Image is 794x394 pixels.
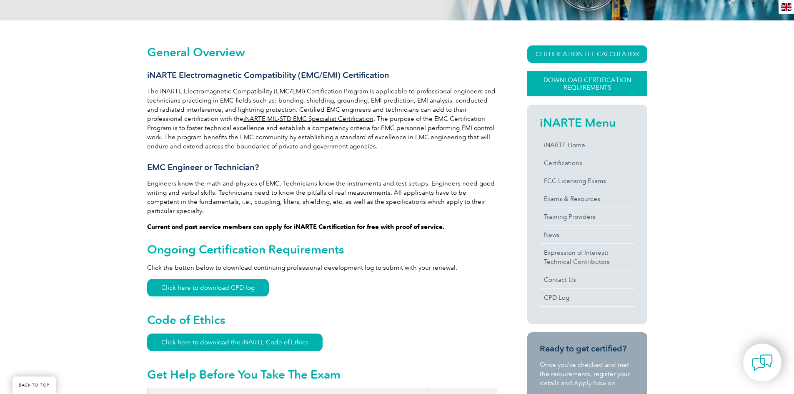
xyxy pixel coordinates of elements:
[540,344,635,354] h3: Ready to get certified?
[147,334,323,351] a: Click here to download the iNARTE Code of Ethics
[243,115,373,123] a: iNARTE MIL-STD EMC Specialist Certification
[147,313,497,326] h2: Code of Ethics
[540,154,635,172] a: Certifications
[540,208,635,226] a: Training Providers
[147,263,497,272] p: Click the button below to download continuing professional development log to submit with your re...
[147,162,497,173] h3: EMC Engineer or Technician?
[147,368,497,381] h2: Get Help Before You Take The Exam
[147,243,497,256] h2: Ongoing Certification Requirements
[540,360,635,388] p: Once you’ve checked and met the requirements, register your details and Apply Now on
[540,136,635,154] a: iNARTE Home
[540,289,635,306] a: CPD Log
[527,71,647,96] a: Download Certification Requirements
[540,172,635,190] a: FCC Licensing Exams
[752,352,773,373] img: contact-chat.png
[147,223,445,231] strong: Current and past service members can apply for iNARTE Certification for free with proof of service.
[13,376,56,394] a: BACK TO TOP
[147,70,497,80] h3: iNARTE Electromagnetic Compatibility (EMC/EMI) Certification
[540,244,635,271] a: Expression of Interest:Technical Contributors
[147,279,269,296] a: Click here to download CPD log
[147,179,497,216] p: Engineers know the math and physics of EMC. Technicians know the instruments and test setups. Eng...
[540,226,635,243] a: News
[781,3,791,11] img: en
[147,87,497,151] p: The iNARTE Electromagnetic Compatibility (EMC/EMI) Certification Program is applicable to profess...
[540,190,635,208] a: Exams & Resources
[527,45,647,63] a: CERTIFICATION FEE CALCULATOR
[540,116,635,129] h2: iNARTE Menu
[147,45,497,59] h2: General Overview
[540,271,635,289] a: Contact Us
